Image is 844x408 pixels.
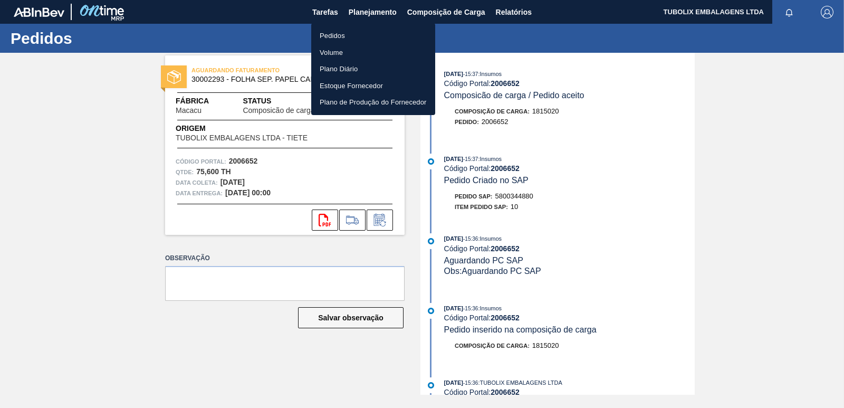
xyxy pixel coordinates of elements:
[311,27,435,44] a: Pedidos
[311,94,435,111] a: Plano de Produção do Fornecedor
[311,44,435,61] a: Volume
[311,78,435,94] a: Estoque Fornecedor
[311,61,435,78] a: Plano Diário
